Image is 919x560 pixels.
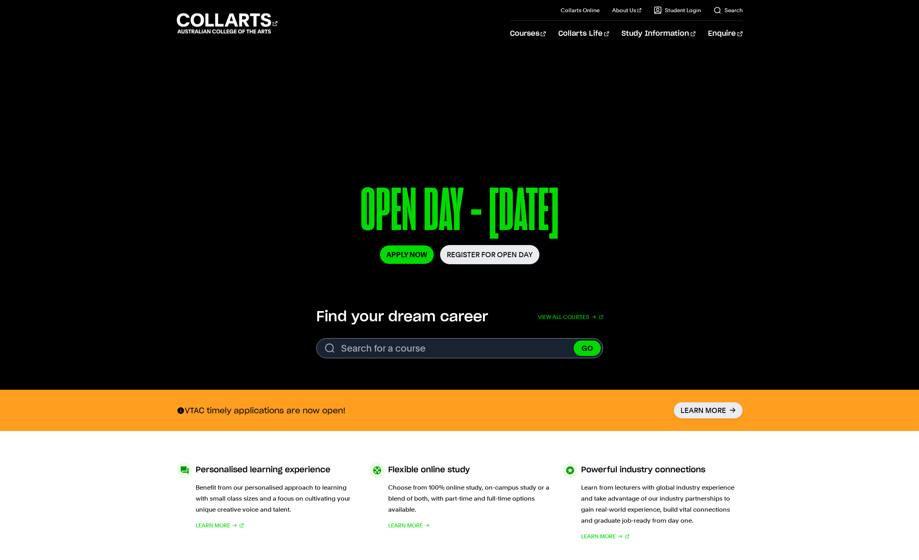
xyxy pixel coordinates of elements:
[581,462,705,477] h3: Powerful industry connections
[388,482,550,515] p: Choose from 100% online study, on-campus study or a blend of both, with part-time and full-time o...
[196,520,244,531] a: Learn More
[177,12,277,35] div: Go to homepage
[622,21,695,47] a: Study Information
[708,21,742,47] a: Enquire
[654,6,701,14] a: Student Login
[316,338,603,358] form: Search
[196,462,330,477] h3: Personalised learning experience
[558,21,609,47] a: Collarts Life
[574,341,601,356] button: GO
[612,6,641,14] a: About Us
[196,482,357,515] p: Benefit from our personalised approach to learning with small class sizes and a focus on cultivat...
[316,308,488,326] h2: Find your dream career
[388,520,430,531] a: Learn More
[440,245,539,264] a: Register for Open Day
[388,520,423,531] span: Learn More
[388,462,470,477] h3: Flexible online study
[674,402,743,418] a: Learn More
[581,531,629,542] a: Learn More
[538,308,603,326] a: View all courses
[255,180,664,245] p: OPEN DAY - [DATE]
[714,6,743,14] a: Search
[510,21,546,47] a: Courses
[316,338,603,358] input: Search for a course
[196,520,230,531] span: Learn More
[177,405,345,416] p: VTAC timely applications are now open!
[380,245,434,264] a: Apply Now
[561,6,600,14] a: Collarts Online
[581,482,743,526] p: Learn from lecturers with global industry experience and take advantage of our industry partnersh...
[581,531,616,542] span: Learn More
